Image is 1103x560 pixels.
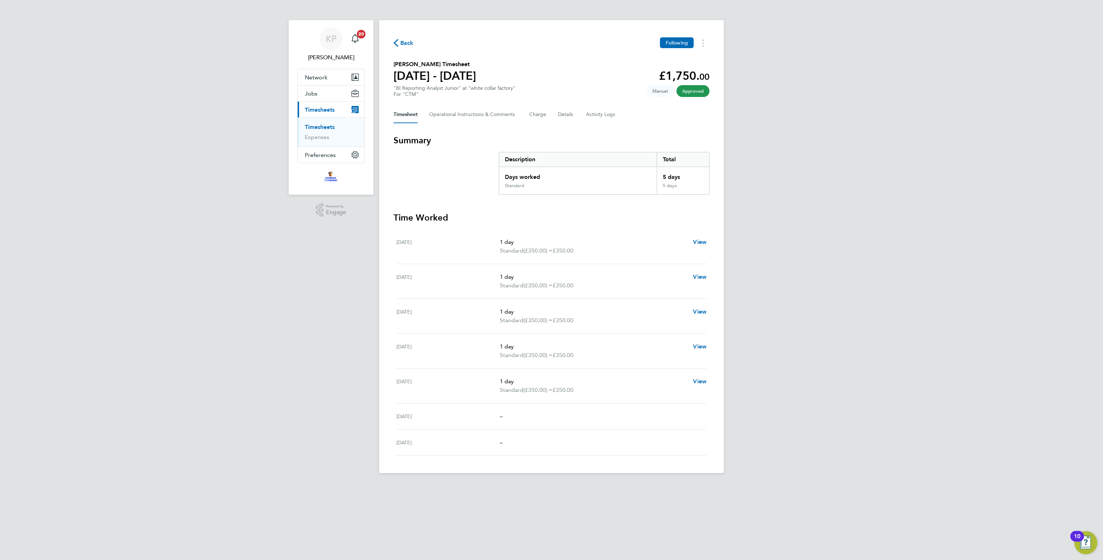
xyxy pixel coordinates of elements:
[523,387,553,393] span: (£350.00) =
[298,102,364,117] button: Timesheets
[326,203,346,209] span: Powered by
[697,37,709,48] button: Timesheets Menu
[298,69,364,85] button: Network
[499,152,657,167] div: Description
[499,152,709,195] div: Summary
[326,34,336,43] span: KP
[500,386,523,394] span: Standard
[553,352,573,358] span: £350.00
[553,317,573,324] span: £350.00
[305,152,336,158] span: Preferences
[394,85,516,97] div: "BI Reporting Analyst Junior" at "white collar factory"
[553,387,573,393] span: £350.00
[693,273,707,281] a: View
[316,203,346,217] a: Powered byEngage
[394,69,476,83] h1: [DATE] - [DATE]
[1074,531,1097,554] button: Open Resource Center, 10 new notifications
[657,167,709,183] div: 5 days
[699,71,709,82] span: 00
[500,238,687,246] p: 1 day
[553,247,573,254] span: £350.00
[297,53,365,62] span: Ketan Patel
[394,106,418,123] button: Timesheet
[305,90,317,97] span: Jobs
[396,307,500,325] div: [DATE]
[529,106,546,123] button: Charge
[505,183,524,189] div: Standard
[298,85,364,101] button: Jobs
[394,38,414,47] button: Back
[394,91,516,97] div: For "CTM"
[396,273,500,290] div: [DATE]
[394,212,709,223] h3: Time Worked
[500,273,687,281] p: 1 day
[396,377,500,394] div: [DATE]
[693,342,707,351] a: View
[676,85,709,97] span: This timesheet has been approved.
[357,30,366,38] span: 20
[394,135,709,146] h3: Summary
[429,106,518,123] button: Operational Instructions & Comments
[298,117,364,147] div: Timesheets
[693,343,707,350] span: View
[693,239,707,245] span: View
[500,342,687,351] p: 1 day
[500,351,523,360] span: Standard
[289,20,373,195] nav: Main navigation
[298,147,364,163] button: Preferences
[657,183,709,194] div: 5 days
[500,413,503,420] span: –
[523,317,553,324] span: (£350.00) =
[400,39,414,47] span: Back
[693,273,707,280] span: View
[396,342,500,360] div: [DATE]
[523,352,553,358] span: (£350.00) =
[500,281,523,290] span: Standard
[396,438,500,447] div: [DATE]
[396,238,500,255] div: [DATE]
[693,307,707,316] a: View
[394,60,476,69] h2: [PERSON_NAME] Timesheet
[499,167,657,183] div: Days worked
[666,40,688,46] span: Following
[500,377,687,386] p: 1 day
[500,246,523,255] span: Standard
[1074,536,1080,546] div: 10
[305,134,329,140] a: Expenses
[305,106,335,113] span: Timesheets
[693,377,707,386] a: View
[693,378,707,385] span: View
[326,209,346,216] span: Engage
[558,106,574,123] button: Details
[647,85,674,97] span: This timesheet was manually created.
[586,106,616,123] button: Activity Logs
[324,170,338,182] img: bglgroup-logo-retina.png
[523,282,553,289] span: (£350.00) =
[305,124,335,130] a: Timesheets
[553,282,573,289] span: £350.00
[396,412,500,421] div: [DATE]
[523,247,553,254] span: (£350.00) =
[297,27,365,62] a: KP[PERSON_NAME]
[500,439,503,446] span: –
[500,307,687,316] p: 1 day
[659,69,709,83] app-decimal: £1,750.
[305,74,327,81] span: Network
[500,316,523,325] span: Standard
[297,170,365,182] a: Go to home page
[657,152,709,167] div: Total
[348,27,362,50] a: 20
[693,238,707,246] a: View
[394,135,709,456] section: Timesheet
[693,308,707,315] span: View
[660,37,694,48] button: Following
